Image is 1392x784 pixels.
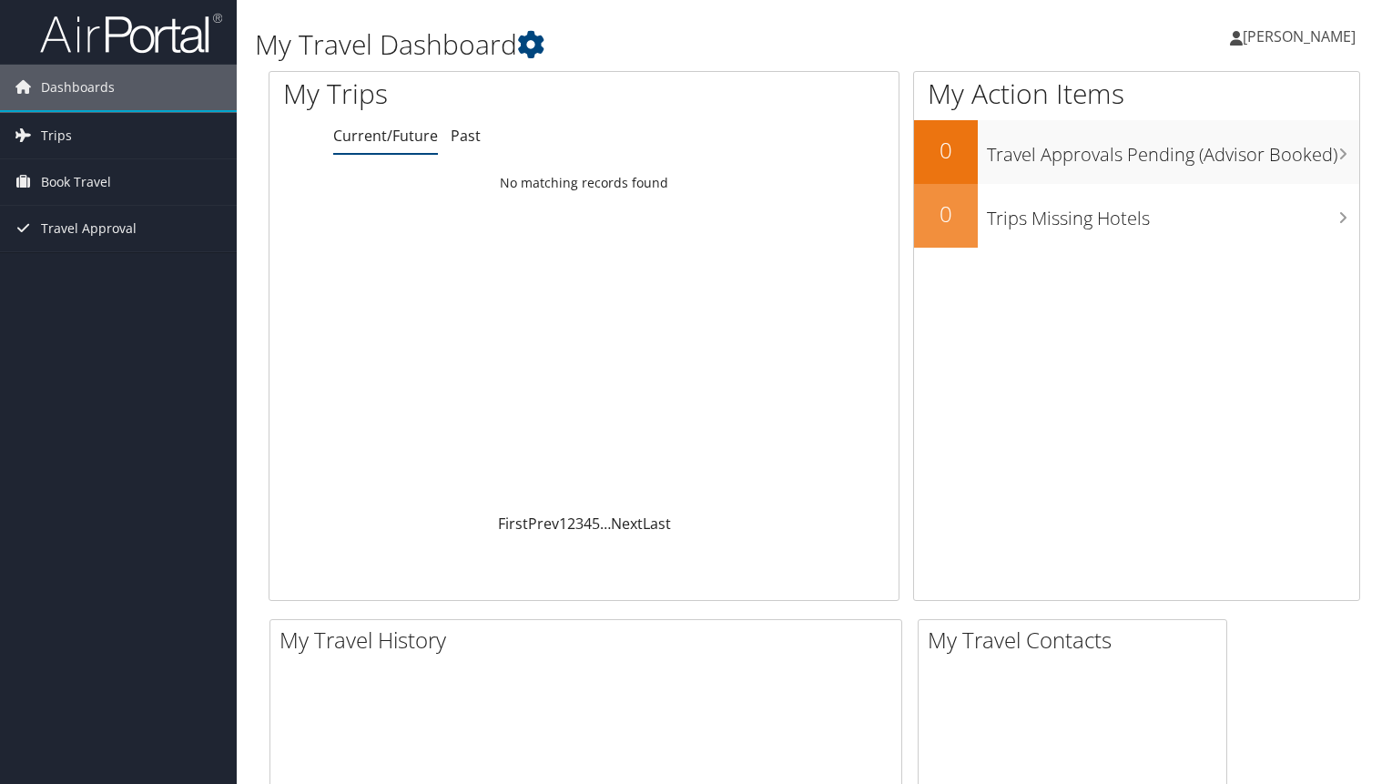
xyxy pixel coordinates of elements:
[41,65,115,110] span: Dashboards
[498,514,528,534] a: First
[1243,26,1356,46] span: [PERSON_NAME]
[279,625,901,656] h2: My Travel History
[1230,9,1374,64] a: [PERSON_NAME]
[528,514,559,534] a: Prev
[987,197,1359,231] h3: Trips Missing Hotels
[567,514,575,534] a: 2
[584,514,592,534] a: 4
[914,199,978,229] h2: 0
[333,126,438,146] a: Current/Future
[283,75,623,113] h1: My Trips
[592,514,600,534] a: 5
[40,12,222,55] img: airportal-logo.png
[914,120,1359,184] a: 0Travel Approvals Pending (Advisor Booked)
[914,135,978,166] h2: 0
[575,514,584,534] a: 3
[643,514,671,534] a: Last
[255,25,1001,64] h1: My Travel Dashboard
[41,113,72,158] span: Trips
[451,126,481,146] a: Past
[600,514,611,534] span: …
[611,514,643,534] a: Next
[41,159,111,205] span: Book Travel
[269,167,899,199] td: No matching records found
[928,625,1226,656] h2: My Travel Contacts
[914,184,1359,248] a: 0Trips Missing Hotels
[41,206,137,251] span: Travel Approval
[914,75,1359,113] h1: My Action Items
[559,514,567,534] a: 1
[987,133,1359,168] h3: Travel Approvals Pending (Advisor Booked)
